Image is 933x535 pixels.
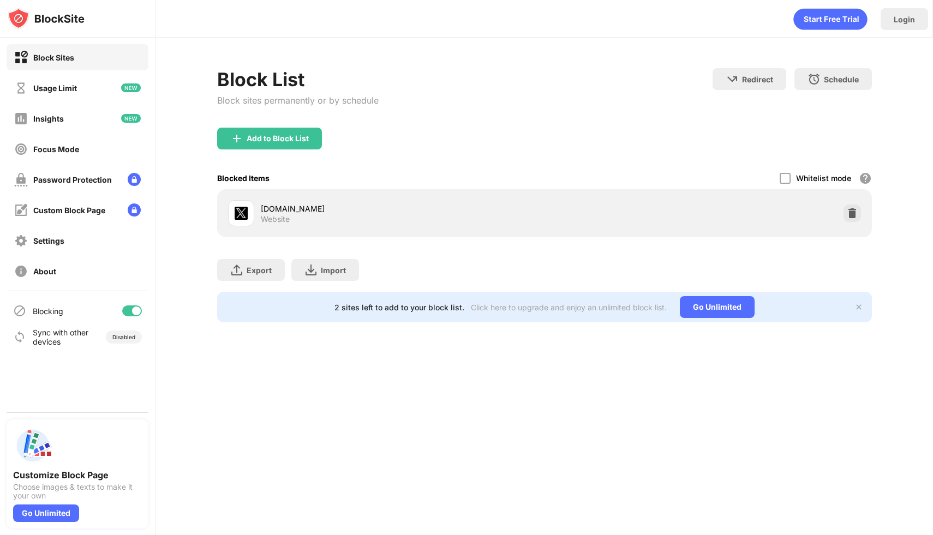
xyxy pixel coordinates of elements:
div: Choose images & texts to make it your own [13,483,142,500]
div: Usage Limit [33,83,77,93]
div: Block Sites [33,53,74,62]
div: Password Protection [33,175,112,184]
img: new-icon.svg [121,83,141,92]
div: Disabled [112,334,135,340]
div: animation [793,8,868,30]
div: Go Unlimited [680,296,755,318]
img: about-off.svg [14,265,28,278]
div: Whitelist mode [796,173,851,183]
div: Customize Block Page [13,470,142,480]
div: Insights [33,114,64,123]
img: sync-icon.svg [13,330,26,344]
div: Website [261,214,290,224]
img: block-on.svg [14,51,28,64]
img: push-custom-page.svg [13,426,52,465]
div: Login [894,15,915,24]
div: Blocking [33,306,63,316]
div: Redirect [742,75,773,84]
img: insights-off.svg [14,112,28,125]
img: favicons [235,207,248,220]
img: password-protection-off.svg [14,173,28,187]
img: lock-menu.svg [128,173,141,186]
img: focus-off.svg [14,142,28,156]
div: Import [321,266,346,275]
div: Schedule [824,75,859,84]
div: About [33,267,56,276]
div: Settings [33,236,64,245]
div: Sync with other devices [33,328,89,346]
div: [DOMAIN_NAME] [261,203,545,214]
img: lock-menu.svg [128,203,141,217]
img: x-button.svg [854,303,863,311]
div: Click here to upgrade and enjoy an unlimited block list. [471,303,667,312]
div: Blocked Items [217,173,270,183]
img: blocking-icon.svg [13,304,26,317]
img: customize-block-page-off.svg [14,203,28,217]
img: logo-blocksite.svg [8,8,85,29]
div: Focus Mode [33,145,79,154]
div: Go Unlimited [13,504,79,522]
div: Block sites permanently or by schedule [217,95,379,106]
div: Export [247,266,272,275]
img: settings-off.svg [14,234,28,248]
img: new-icon.svg [121,114,141,123]
img: time-usage-off.svg [14,81,28,95]
div: Add to Block List [247,134,309,143]
div: 2 sites left to add to your block list. [334,303,464,312]
div: Custom Block Page [33,206,105,215]
div: Block List [217,68,379,91]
